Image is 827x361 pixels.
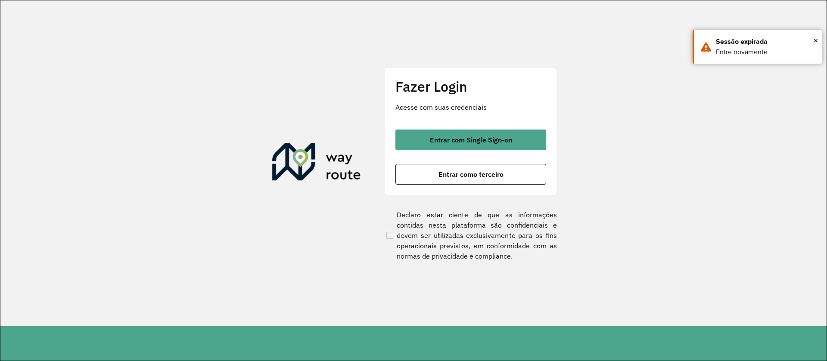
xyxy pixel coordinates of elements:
button: button [395,164,546,185]
label: Declaro estar ciente de que as informações contidas nesta plataforma são confidenciais e devem se... [385,210,557,261]
span: × [814,34,818,47]
h2: Fazer Login [395,78,546,95]
p: Acesse com suas credenciais [395,102,546,112]
img: Roteirizador AmbevTech [272,143,361,184]
div: Sessão expirada [716,37,815,47]
button: Close [814,34,818,47]
span: Entrar com Single Sign-on [430,136,512,143]
button: button [395,130,546,150]
span: Entrar como terceiro [438,171,504,178]
div: Entre novamente [716,47,815,57]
